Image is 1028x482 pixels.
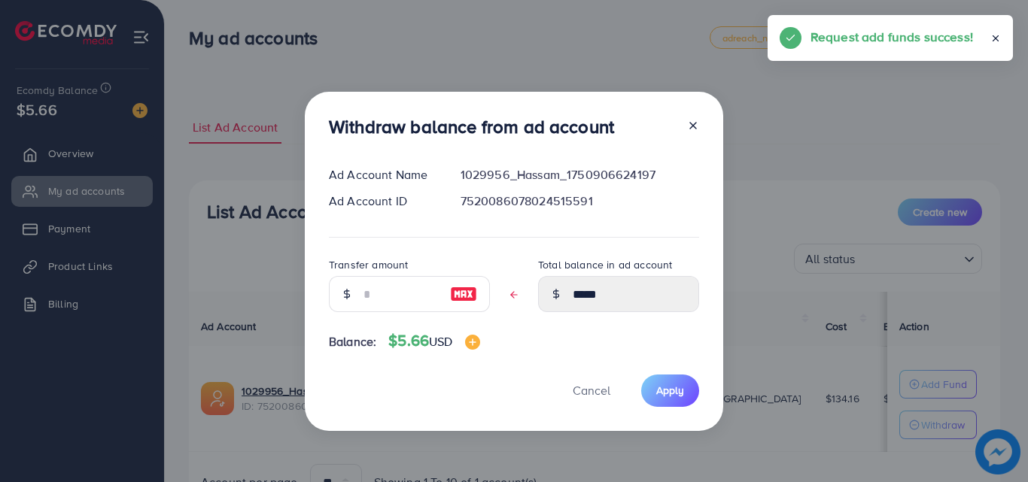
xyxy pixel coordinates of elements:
[573,382,610,399] span: Cancel
[465,335,480,350] img: image
[329,333,376,350] span: Balance:
[329,257,408,272] label: Transfer amount
[329,116,614,138] h3: Withdraw balance from ad account
[317,166,449,183] div: Ad Account Name
[538,257,672,272] label: Total balance in ad account
[656,383,684,398] span: Apply
[449,192,711,210] div: 7520086078024515591
[317,192,449,210] div: Ad Account ID
[554,374,629,407] button: Cancel
[811,27,973,47] h5: Request add funds success!
[388,332,479,350] h4: $5.66
[429,333,452,350] span: USD
[641,374,699,407] button: Apply
[449,166,711,183] div: 1029956_Hassam_1750906624197
[450,285,477,303] img: image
